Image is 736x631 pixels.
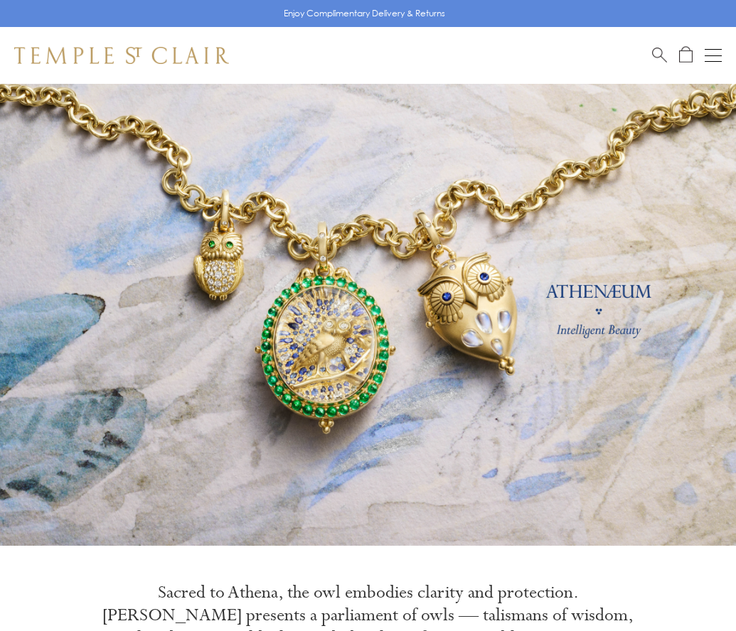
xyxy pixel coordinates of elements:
p: Enjoy Complimentary Delivery & Returns [284,6,445,21]
img: Temple St. Clair [14,47,229,64]
a: Open Shopping Bag [679,46,693,64]
a: Search [652,46,667,64]
button: Open navigation [705,47,722,64]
